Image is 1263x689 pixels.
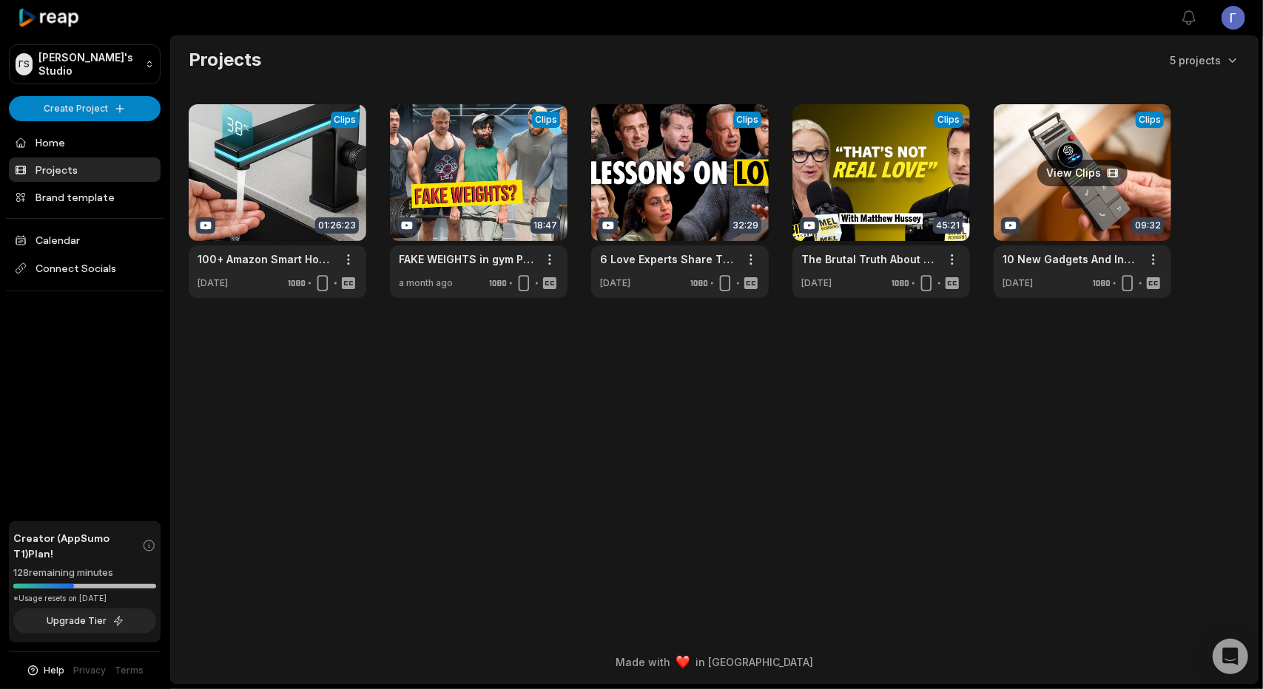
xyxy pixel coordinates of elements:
a: Calendar [9,228,161,252]
a: FAKE WEIGHTS in gym PRANK... | [PERSON_NAME] pretended to be a Beginner #14 [399,251,535,267]
div: *Usage resets on [DATE] [13,593,156,604]
a: Terms [115,664,144,677]
div: Made with in [GEOGRAPHIC_DATA] [184,654,1245,670]
a: Projects [9,157,161,182]
div: Open Intercom Messenger [1213,639,1248,674]
div: 128 remaining minutes [13,566,156,580]
a: Home [9,130,161,155]
span: Creator (AppSumo T1) Plan! [13,530,142,561]
span: Help [44,664,65,677]
span: Connect Socials [9,255,161,282]
a: Brand template [9,185,161,209]
button: Upgrade Tier [13,608,156,634]
a: 10 New Gadgets And Inventions ( 2025 ) You Should Have [1003,251,1139,267]
a: The Brutal Truth About Relationships You Need to Hear [801,251,937,267]
button: Create Project [9,96,161,121]
button: Help [26,664,65,677]
button: 5 projects [1170,52,1240,68]
p: [PERSON_NAME]'s Studio [38,51,139,78]
h2: Projects [189,48,261,72]
img: heart emoji [676,656,690,669]
div: ΓS [16,53,33,75]
a: Privacy [74,664,107,677]
a: 100+ Amazon Smart Home Gadgets For Modern Luxury Living! [198,251,334,267]
a: 6 Love Experts Share Their Top Dating & Relationship Advice (Compilation Episode) [600,251,736,267]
